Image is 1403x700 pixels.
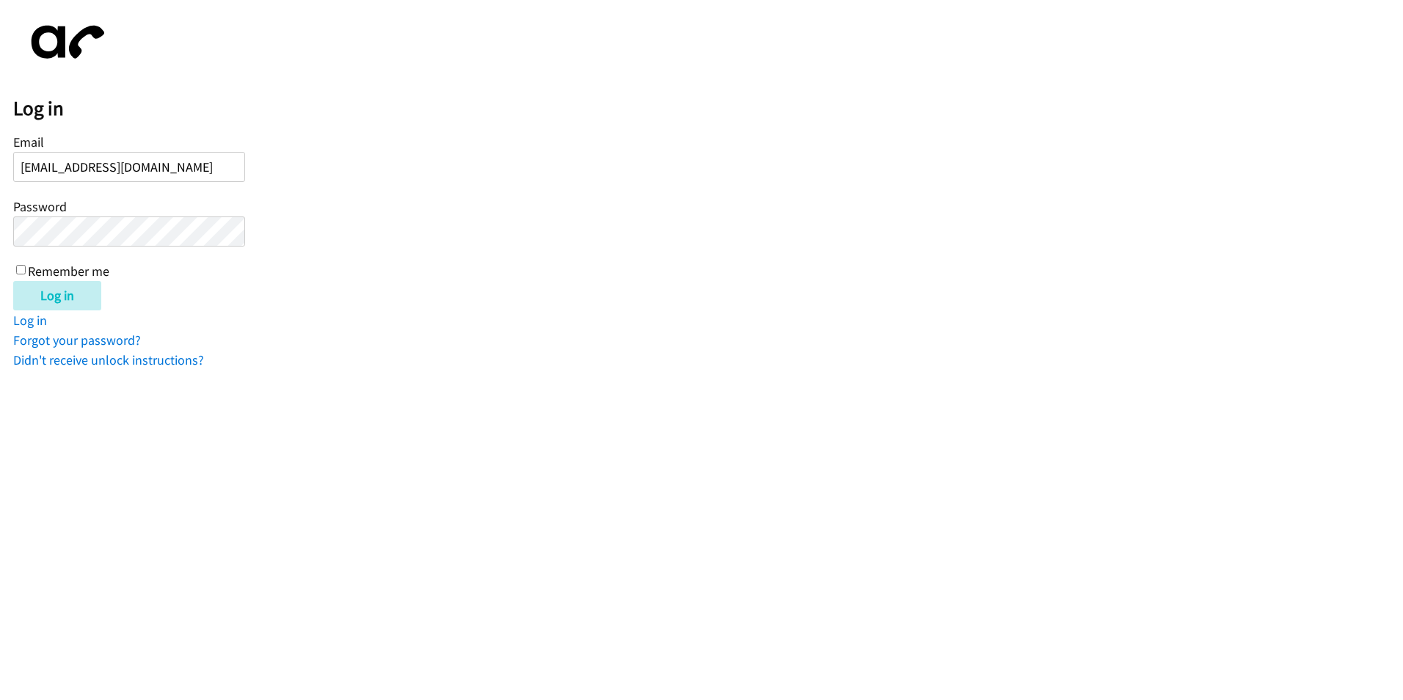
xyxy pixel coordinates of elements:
[13,332,141,349] a: Forgot your password?
[13,312,47,329] a: Log in
[13,351,204,368] a: Didn't receive unlock instructions?
[28,263,109,280] label: Remember me
[13,198,67,215] label: Password
[13,96,1403,121] h2: Log in
[13,281,101,310] input: Log in
[13,13,116,71] img: aphone-8a226864a2ddd6a5e75d1ebefc011f4aa8f32683c2d82f3fb0802fe031f96514.svg
[13,134,44,150] label: Email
